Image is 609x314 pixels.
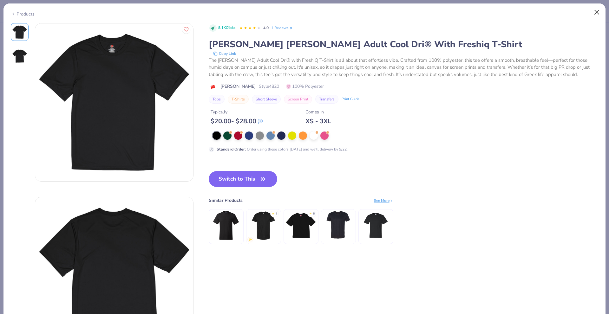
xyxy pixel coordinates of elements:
button: Screen Print [284,95,312,104]
div: 4.0 Stars [239,23,261,33]
div: Similar Products [209,197,243,204]
div: Print Guide [342,97,359,102]
img: Back [12,48,27,64]
img: brand logo [209,84,217,89]
button: Switch to This [209,171,278,187]
div: Order using these colors [DATE] and we’ll delivery by 9/22. [217,146,348,152]
img: Front [12,24,27,40]
span: [PERSON_NAME] [220,83,256,90]
span: 4.0 [263,25,269,30]
img: Hanes Adult Beefy-T® With Pocket [211,210,241,240]
button: Like [182,25,190,34]
a: 1 Reviews [271,25,293,31]
div: $ 20.00 - $ 28.00 [211,117,263,125]
div: Typically [211,109,263,115]
button: copy to clipboard [211,50,238,57]
span: 100% Polyester [286,83,324,90]
img: newest.gif [248,238,252,241]
img: Jerzees Adult Dri-Power® Active Pocket T-Shirt [361,210,391,240]
button: Short Sleeve [252,95,281,104]
button: Tops [209,95,225,104]
div: See More [374,198,393,203]
div: ★ [272,212,274,214]
span: 8.1K Clicks [218,25,235,31]
button: Close [591,6,603,18]
span: Style 4820 [259,83,279,90]
strong: Standard Order : [217,147,246,152]
div: 5 [313,212,315,216]
div: 5 [276,212,277,216]
img: Front [35,23,193,181]
div: Comes In [305,109,331,115]
img: Tultex Unisex Fine Jersey T-Shirt [248,210,278,240]
div: XS - 3XL [305,117,331,125]
div: [PERSON_NAME] [PERSON_NAME] Adult Cool Dri® With Freshiq T-Shirt [209,38,599,50]
button: T-Shirts [228,95,249,104]
img: Gildan Adult Triblend T-Shirt [323,210,353,240]
div: The [PERSON_NAME] Adult Cool Dri® with FreshIQ T-Shirt is all about that effortless vibe. Crafted... [209,57,599,78]
div: ★ [309,212,312,214]
img: Champion Adult Heritage Jersey T-Shirt [286,210,316,240]
div: Products [11,11,35,17]
button: Transfers [315,95,338,104]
